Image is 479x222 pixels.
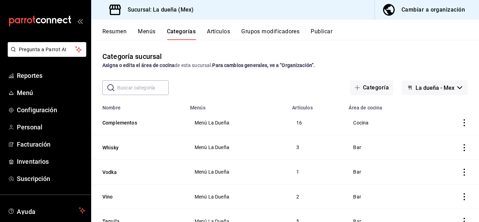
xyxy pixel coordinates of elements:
th: Área de cocina [344,101,427,110]
a: Pregunta a Parrot AI [5,51,86,58]
strong: Asigna o edita el área de cocina [102,62,175,68]
span: Facturación [17,140,85,149]
th: Artículos [288,101,344,110]
button: actions [461,169,468,176]
button: open_drawer_menu [77,18,83,24]
td: 1 [288,160,344,184]
div: Categoría sucursal [102,51,162,62]
span: Menú La Dueña [195,145,279,150]
button: Resumen [102,28,127,40]
span: Personal [17,122,85,132]
div: Cambiar a organización [402,5,465,15]
button: Categoría [350,80,393,95]
button: actions [461,144,468,151]
h3: Sucursal: La dueña (Mex) [122,6,194,14]
strong: Para cambios generales, ve a “Organización”. [212,62,315,68]
div: navigation tabs [102,28,479,40]
button: Vodka [102,169,173,176]
button: Complementos [102,119,173,126]
span: Cocina [353,120,418,125]
button: La dueña - Mex [402,80,468,95]
th: Menús [186,101,288,110]
button: Artículos [207,28,230,40]
span: Suscripción [17,174,85,183]
button: Menús [138,28,155,40]
span: Bar [353,145,418,150]
button: actions [461,119,468,126]
input: Buscar categoría [117,81,169,95]
td: 3 [288,135,344,160]
button: Vino [102,193,173,200]
span: Configuración [17,105,85,115]
span: Pregunta a Parrot AI [19,46,75,53]
span: Ayuda [17,206,76,215]
span: Inventarios [17,157,85,166]
div: de esta sucursal. [102,62,468,69]
span: Bar [353,169,418,174]
span: Bar [353,194,418,199]
td: 16 [288,110,344,135]
th: Nombre [91,101,186,110]
button: Grupos modificadores [241,28,299,40]
button: Pregunta a Parrot AI [8,42,86,57]
button: actions [461,193,468,200]
td: 2 [288,184,344,209]
button: Whisky [102,144,173,151]
button: Categorías [167,28,196,40]
span: Menú La Dueña [195,169,279,174]
button: Publicar [311,28,332,40]
span: Reportes [17,71,85,80]
span: Menú La Dueña [195,194,279,199]
span: Menú [17,88,85,97]
span: Menú La Dueña [195,120,279,125]
span: La dueña - Mex [416,85,454,91]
